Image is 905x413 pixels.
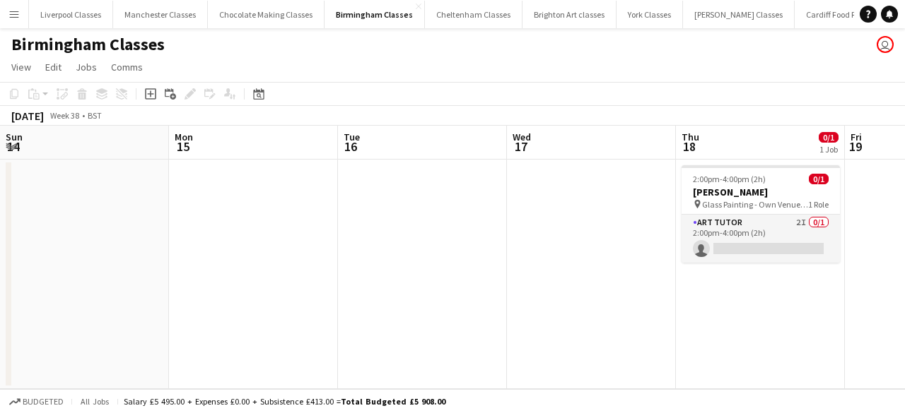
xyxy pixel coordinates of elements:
button: Birmingham Classes [325,1,425,28]
span: 18 [679,138,699,155]
span: 0/1 [819,132,839,143]
button: Liverpool Classes [29,1,113,28]
h3: [PERSON_NAME] [682,186,840,198]
span: 2:00pm-4:00pm (2h) [693,174,766,184]
div: Salary £5 495.00 + Expenses £0.00 + Subsistence £413.00 = [124,396,445,407]
span: 19 [848,138,862,155]
span: 1 Role [808,199,829,210]
a: Comms [105,58,148,76]
span: Total Budgeted £5 908.00 [341,396,445,407]
span: View [11,61,31,73]
button: Cardiff Food Packages [795,1,897,28]
span: All jobs [78,396,112,407]
app-job-card: 2:00pm-4:00pm (2h)0/1[PERSON_NAME] Glass Painting - Own Venue -B3 2JR1 RoleArt Tutor2I0/12:00pm-4... [682,165,840,263]
app-user-avatar: VOSH Limited [877,36,894,53]
div: BST [88,110,102,121]
button: Budgeted [7,394,66,409]
button: [PERSON_NAME] Classes [683,1,795,28]
span: Thu [682,131,699,143]
h1: Birmingham Classes [11,34,165,55]
span: Jobs [76,61,97,73]
span: Mon [175,131,193,143]
span: Wed [513,131,531,143]
div: 1 Job [819,144,838,155]
div: [DATE] [11,109,44,123]
button: Chocolate Making Classes [208,1,325,28]
span: Fri [851,131,862,143]
span: 14 [4,138,23,155]
span: Week 38 [47,110,82,121]
app-card-role: Art Tutor2I0/12:00pm-4:00pm (2h) [682,215,840,263]
button: Brighton Art classes [522,1,617,28]
a: Jobs [70,58,103,76]
span: Tue [344,131,360,143]
span: 15 [173,138,193,155]
span: 16 [341,138,360,155]
button: York Classes [617,1,683,28]
span: Glass Painting - Own Venue -B3 2JR [702,199,808,210]
a: Edit [40,58,67,76]
span: Budgeted [23,397,64,407]
a: View [6,58,37,76]
span: Sun [6,131,23,143]
span: Comms [111,61,143,73]
span: 17 [510,138,531,155]
button: Cheltenham Classes [425,1,522,28]
span: 0/1 [809,174,829,184]
button: Manchester Classes [113,1,208,28]
span: Edit [45,61,62,73]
